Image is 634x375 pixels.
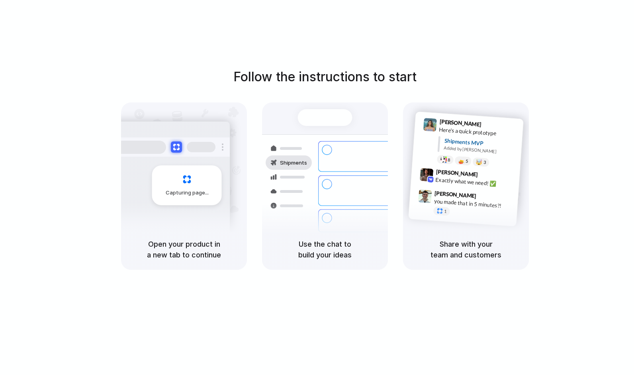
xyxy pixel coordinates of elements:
[434,189,477,200] span: [PERSON_NAME]
[436,167,478,179] span: [PERSON_NAME]
[444,209,447,214] span: 1
[439,126,519,139] div: Here's a quick prototype
[476,159,483,165] div: 🤯
[131,239,237,260] h5: Open your product in a new tab to continue
[444,145,517,156] div: Added by [PERSON_NAME]
[466,159,468,163] span: 5
[439,117,481,129] span: [PERSON_NAME]
[272,239,378,260] h5: Use the chat to build your ideas
[479,193,495,202] span: 9:47 AM
[413,239,519,260] h5: Share with your team and customers
[233,67,417,86] h1: Follow the instructions to start
[480,171,497,181] span: 9:42 AM
[434,197,513,211] div: you made that in 5 minutes?!
[280,159,307,167] span: Shipments
[483,160,486,165] span: 3
[484,121,500,131] span: 9:41 AM
[166,189,210,197] span: Capturing page
[448,158,450,162] span: 8
[444,137,518,150] div: Shipments MVP
[435,176,515,189] div: Exactly what we need! ✅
